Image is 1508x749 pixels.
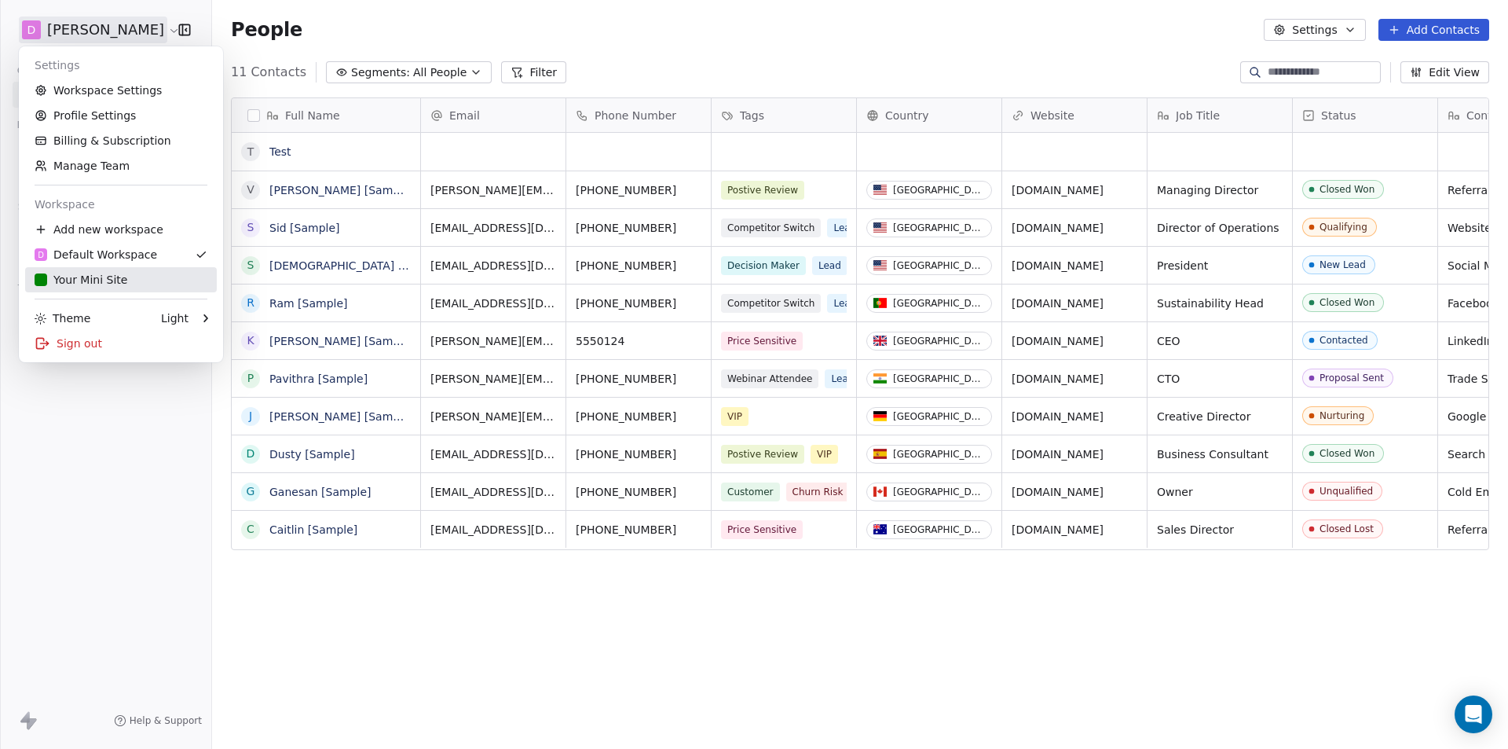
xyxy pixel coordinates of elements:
div: Default Workspace [35,247,157,263]
div: Theme [35,310,90,326]
div: Add new workspace [25,217,217,242]
div: Workspace [25,192,217,217]
div: Sign out [25,331,217,356]
a: Billing & Subscription [25,128,217,153]
div: Your Mini Site [35,272,127,288]
span: D [38,249,44,261]
a: Manage Team [25,153,217,178]
div: Light [161,310,188,326]
a: Workspace Settings [25,78,217,103]
div: Settings [25,53,217,78]
a: Profile Settings [25,103,217,128]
